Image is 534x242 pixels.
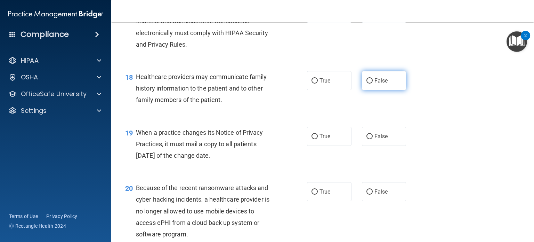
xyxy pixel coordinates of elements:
[21,90,87,98] p: OfficeSafe University
[8,7,103,21] img: PMB logo
[21,30,69,39] h4: Compliance
[8,90,101,98] a: OfficeSafe University
[8,56,101,65] a: HIPAA
[8,73,101,81] a: OSHA
[9,223,66,229] span: Ⓒ Rectangle Health 2024
[366,78,373,84] input: False
[136,184,269,238] span: Because of the recent ransomware attacks and cyber hacking incidents, a healthcare provider is no...
[136,6,268,48] span: Health care providers who conduct certain financial and administrative transactions electronicall...
[21,73,38,81] p: OSHA
[125,129,133,137] span: 19
[499,194,526,220] iframe: Drift Widget Chat Controller
[136,73,267,103] span: Healthcare providers may communicate family history information to the patient and to other famil...
[319,133,330,140] span: True
[374,133,388,140] span: False
[9,213,38,220] a: Terms of Use
[374,188,388,195] span: False
[311,134,318,139] input: True
[507,31,527,52] button: Open Resource Center, 2 new notifications
[374,77,388,84] span: False
[524,36,527,45] div: 2
[319,77,330,84] span: True
[21,107,47,115] p: Settings
[366,134,373,139] input: False
[21,56,39,65] p: HIPAA
[311,78,318,84] input: True
[8,107,101,115] a: Settings
[311,189,318,195] input: True
[125,73,133,81] span: 18
[319,188,330,195] span: True
[46,213,78,220] a: Privacy Policy
[136,129,263,159] span: When a practice changes its Notice of Privacy Practices, it must mail a copy to all patients [DAT...
[366,189,373,195] input: False
[125,184,133,193] span: 20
